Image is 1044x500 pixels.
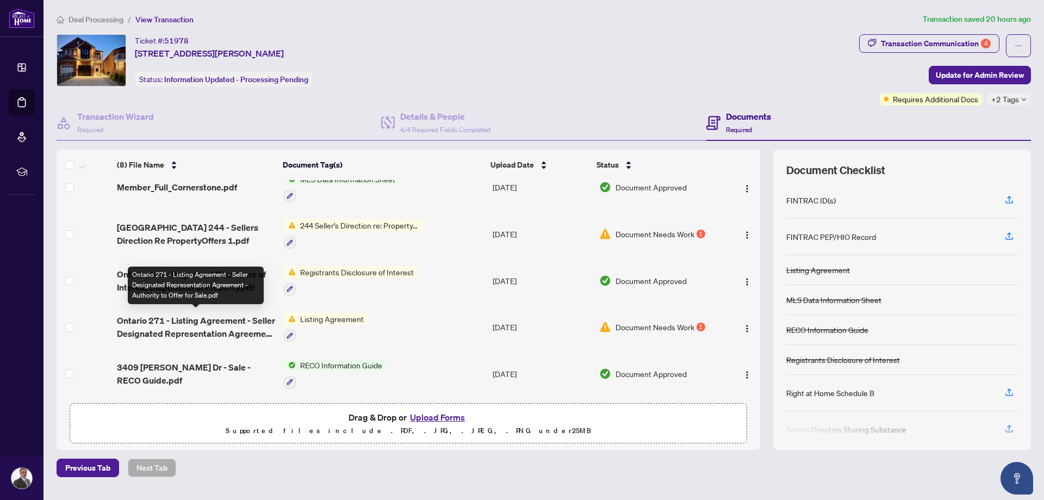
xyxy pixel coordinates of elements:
[738,178,756,196] button: Logo
[135,72,313,87] div: Status:
[1000,462,1033,495] button: Open asap
[1021,97,1027,102] span: down
[117,221,275,247] span: [GEOGRAPHIC_DATA] 244 - Sellers Direction Re PropertyOffers 1.pdf
[488,304,594,351] td: [DATE]
[284,266,296,278] img: Status Icon
[284,219,425,249] button: Status Icon244 Seller’s Direction re: Property/Offers
[881,35,991,52] div: Transaction Communication
[117,181,237,194] span: Member_Full_Cornerstone.pdf
[616,275,687,287] span: Document Approved
[488,211,594,257] td: [DATE]
[284,313,296,325] img: Status Icon
[77,424,740,437] p: Supported files include .PDF, .JPG, .JPEG, .PNG under 25 MB
[135,47,284,60] span: [STREET_ADDRESS][PERSON_NAME]
[936,66,1024,84] span: Update for Admin Review
[786,324,868,336] div: RECO Information Guide
[117,361,275,387] span: 3409 [PERSON_NAME] Dr - Sale - RECO Guide.pdf
[616,368,687,380] span: Document Approved
[117,314,275,340] span: Ontario 271 - Listing Agreement - Seller Designated Representation Agreement - Authority to Offer...
[596,159,619,171] span: Status
[592,150,720,180] th: Status
[488,164,594,211] td: [DATE]
[743,371,751,379] img: Logo
[893,93,978,105] span: Requires Additional Docs
[738,225,756,243] button: Logo
[57,16,64,23] span: home
[991,93,1019,106] span: +2 Tags
[486,150,592,180] th: Upload Date
[786,264,850,276] div: Listing Agreement
[726,110,771,123] h4: Documents
[488,257,594,304] td: [DATE]
[697,323,705,331] div: 1
[296,359,387,371] span: RECO Information Guide
[786,163,885,178] span: Document Checklist
[164,75,308,84] span: Information Updated - Processing Pending
[296,219,425,231] span: 244 Seller’s Direction re: Property/Offers
[70,404,747,444] span: Drag & Drop orUpload FormsSupported files include .PDF, .JPG, .JPEG, .PNG under25MB
[69,15,123,24] span: Deal Processing
[1015,42,1022,50] span: ellipsis
[284,173,400,202] button: Status IconMLS Data Information Sheet
[117,268,275,294] span: Ontario 161 - Registrant Disclosure of Interest Disposition of Property.pdf
[296,266,418,278] span: Registrants Disclosure of Interest
[128,13,131,26] li: /
[616,181,687,193] span: Document Approved
[400,126,490,134] span: 4/4 Required Fields Completed
[929,66,1031,84] button: Update for Admin Review
[9,8,35,28] img: logo
[616,321,694,333] span: Document Needs Work
[349,410,468,424] span: Drag & Drop or
[284,266,418,295] button: Status IconRegistrants Disclosure of Interest
[786,354,900,366] div: Registrants Disclosure of Interest
[284,359,387,388] button: Status IconRECO Information Guide
[65,459,110,477] span: Previous Tab
[738,318,756,336] button: Logo
[135,34,189,47] div: Ticket #:
[164,36,189,46] span: 51978
[57,459,119,477] button: Previous Tab
[923,13,1031,26] article: Transaction saved 20 hours ago
[743,277,751,286] img: Logo
[490,159,534,171] span: Upload Date
[697,230,705,238] div: 1
[284,313,368,342] button: Status IconListing Agreement
[113,150,279,180] th: (8) File Name
[11,468,32,489] img: Profile Icon
[77,110,154,123] h4: Transaction Wizard
[117,159,164,171] span: (8) File Name
[599,228,611,240] img: Document Status
[859,34,999,53] button: Transaction Communication4
[743,324,751,333] img: Logo
[135,15,194,24] span: View Transaction
[128,267,264,304] div: Ontario 271 - Listing Agreement - Seller Designated Representation Agreement - Authority to Offer...
[278,150,486,180] th: Document Tag(s)
[726,126,752,134] span: Required
[616,228,694,240] span: Document Needs Work
[77,126,103,134] span: Required
[743,231,751,239] img: Logo
[786,387,874,399] div: Right at Home Schedule B
[296,313,368,325] span: Listing Agreement
[400,110,490,123] h4: Details & People
[599,321,611,333] img: Document Status
[786,294,881,306] div: MLS Data Information Sheet
[786,231,876,243] div: FINTRAC PEP/HIO Record
[738,365,756,382] button: Logo
[284,219,296,231] img: Status Icon
[743,184,751,193] img: Logo
[488,350,594,397] td: [DATE]
[599,181,611,193] img: Document Status
[57,35,126,86] img: IMG-W12387291_1.jpg
[599,368,611,380] img: Document Status
[407,410,468,424] button: Upload Forms
[284,359,296,371] img: Status Icon
[786,194,836,206] div: FINTRAC ID(s)
[599,275,611,287] img: Document Status
[981,39,991,48] div: 4
[738,272,756,289] button: Logo
[128,459,176,477] button: Next Tab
